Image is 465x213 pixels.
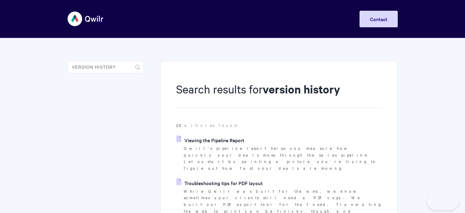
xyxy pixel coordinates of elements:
[176,135,244,145] a: Viewing the Pipeline Report
[68,7,104,30] img: Qwilr Help Center
[176,122,184,128] strong: 20
[263,82,340,97] strong: version history
[360,11,398,27] a: Contact
[176,81,382,108] h1: Search results for
[184,145,382,172] p: Qwilr's pipeline report helps you measure how quickly your deals move through the sales pipeline....
[176,122,382,129] p: articles found
[427,192,459,210] iframe: Toggle Customer Support
[176,178,263,188] a: Troubleshooting tips for PDF layout
[68,61,144,73] input: Search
